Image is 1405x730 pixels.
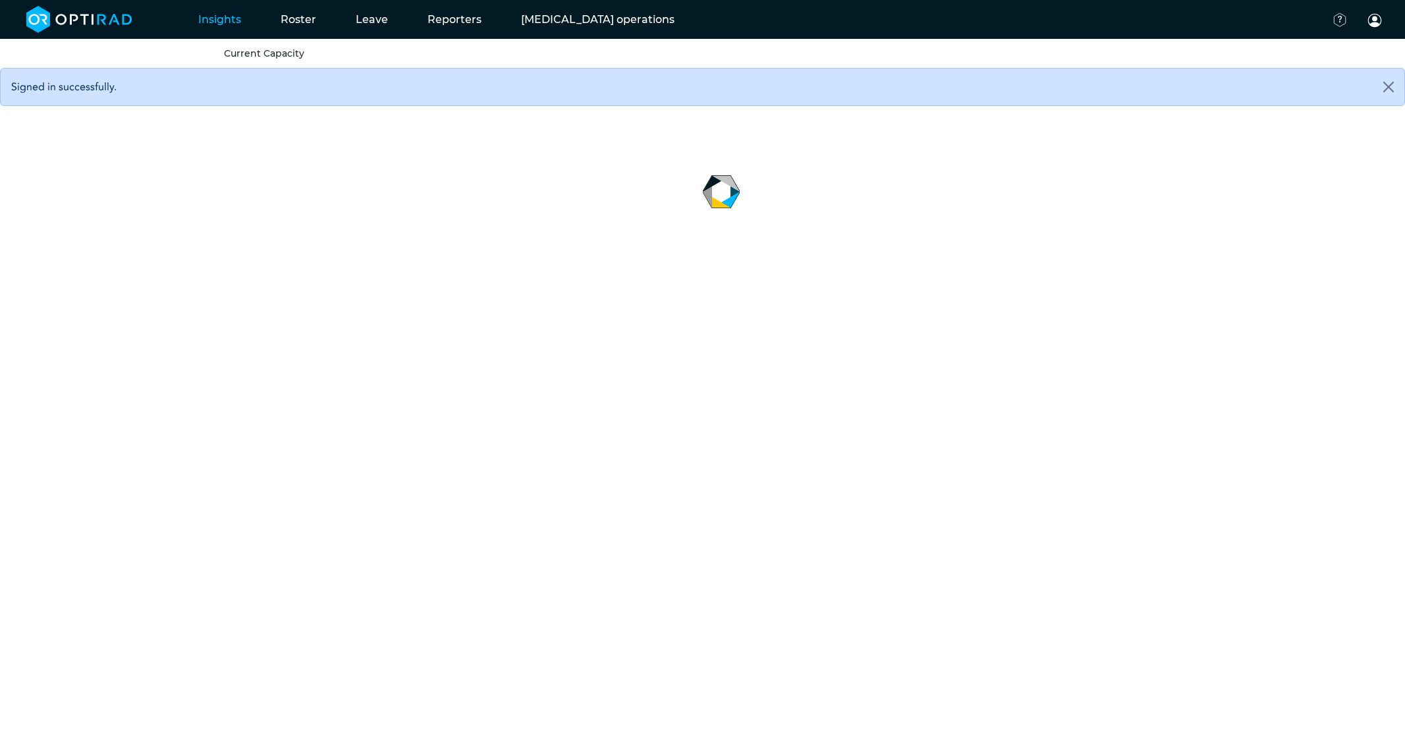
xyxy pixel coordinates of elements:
a: Current Capacity [224,47,304,59]
img: brand-opti-rad-logos-blue-and-white-d2f68631ba2948856bd03f2d395fb146ddc8fb01b4b6e9315ea85fa773367... [26,6,132,33]
button: Close [1373,69,1404,105]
